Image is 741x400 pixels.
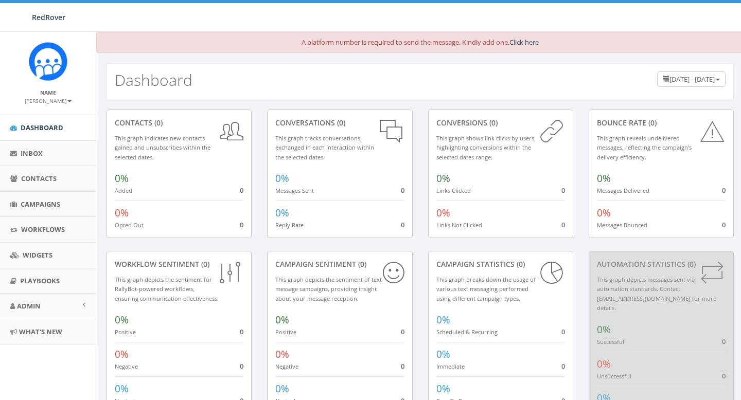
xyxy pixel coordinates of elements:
span: 0 [401,327,404,336]
small: Added [115,187,132,194]
img: Rally_Corp_Icon.png [29,42,67,81]
small: This graph depicts the sentiment for RallyBot-powered workflows, ensuring communication effective... [115,276,219,302]
small: Unsuccessful [597,372,631,380]
span: 0% [436,382,450,395]
span: Campaigns [21,199,60,209]
div: conversations [275,118,404,128]
span: 0% [597,206,611,220]
span: 0% [436,313,450,326]
small: Links Clicked [436,187,471,194]
span: Contacts [21,174,57,183]
span: 0% [115,382,129,395]
span: (0) [199,259,209,269]
span: 0 [561,186,565,195]
small: Messages Sent [275,187,314,194]
small: This graph breaks down the usage of various text messaging performed using different campaign types. [436,276,536,302]
span: 0% [115,313,129,326]
span: (0) [685,259,696,269]
div: Automation Statistics [597,259,726,269]
span: (0) [515,259,525,269]
span: Dashboard [21,123,63,132]
span: 0 [722,186,726,195]
small: Scheduled & Recurring [436,328,498,336]
small: Opted Out [115,221,144,229]
small: Messages Bounced [597,221,647,229]
span: 0% [115,206,129,220]
div: Campaign Statistics [436,259,565,269]
h2: Dashboard [115,71,192,88]
span: 0 [561,327,565,336]
span: 0% [275,348,289,361]
span: 0 [401,361,404,371]
div: Bounce Rate [597,118,726,128]
span: 0% [597,172,611,185]
div: conversions [436,118,565,128]
span: What's New [19,327,62,336]
span: 0 [240,361,243,371]
span: 0 [561,220,565,229]
small: Negative [275,362,298,370]
span: 0 [240,220,243,229]
small: Successful [597,338,624,346]
span: 0% [436,172,450,185]
span: (0) [356,259,366,269]
span: 0% [436,348,450,361]
span: 0 [722,220,726,229]
a: [PERSON_NAME] [25,96,72,105]
small: This graph depicts messages sent via automation standards. Contact [EMAIL_ADDRESS][DOMAIN_NAME] f... [597,276,716,312]
span: Inbox [21,149,43,158]
small: Name [40,89,56,96]
span: RedRover [32,12,65,22]
span: 0% [115,348,129,361]
span: 0 [722,371,726,380]
small: This graph reveals undelivered messages, reflecting the campaign's delivery efficiency. [597,134,692,161]
div: contacts [115,118,243,128]
small: This graph indicates new contacts gained and unsubscribes within the selected dates. [115,134,210,161]
span: Widgets [23,250,52,260]
span: 0 [240,327,243,336]
span: 0 [561,361,565,371]
small: Negative [115,362,138,370]
span: (0) [646,118,657,128]
span: 0 [240,186,243,195]
small: This graph tracks conversations, exchanged in each interaction within the selected dates. [275,134,374,161]
span: 0% [115,172,129,185]
div: Workflow Sentiment [115,259,243,269]
span: Playbooks [20,276,60,285]
a: Click here [509,38,539,47]
small: [PERSON_NAME] [25,97,72,104]
small: This graph depicts the sentiment of text message campaigns, providing insight about your message ... [275,276,382,302]
span: (0) [335,118,345,128]
span: 0% [275,382,289,395]
span: 0% [275,172,289,185]
small: Immediate [436,362,465,370]
span: Admin [17,301,41,311]
small: Positive [275,328,296,336]
span: 0% [436,206,450,220]
span: [DATE] - [DATE] [669,75,715,84]
div: Campaign Sentiment [275,259,404,269]
small: Reply Rate [275,221,304,229]
span: 0 [401,186,404,195]
span: 0% [597,357,611,371]
span: Workflows [21,225,65,234]
small: Messages Delivered [597,187,649,194]
small: Links Not Clicked [436,221,482,229]
span: 0% [597,323,611,336]
small: Positive [115,328,136,336]
span: 0 [722,337,726,346]
span: (0) [487,118,498,128]
span: 0 [401,220,404,229]
span: 0% [275,313,289,326]
small: This graph shows link clicks by users, highlighting conversions within the selected dates range. [436,134,536,161]
span: 0% [275,206,289,220]
span: (0) [152,118,163,128]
